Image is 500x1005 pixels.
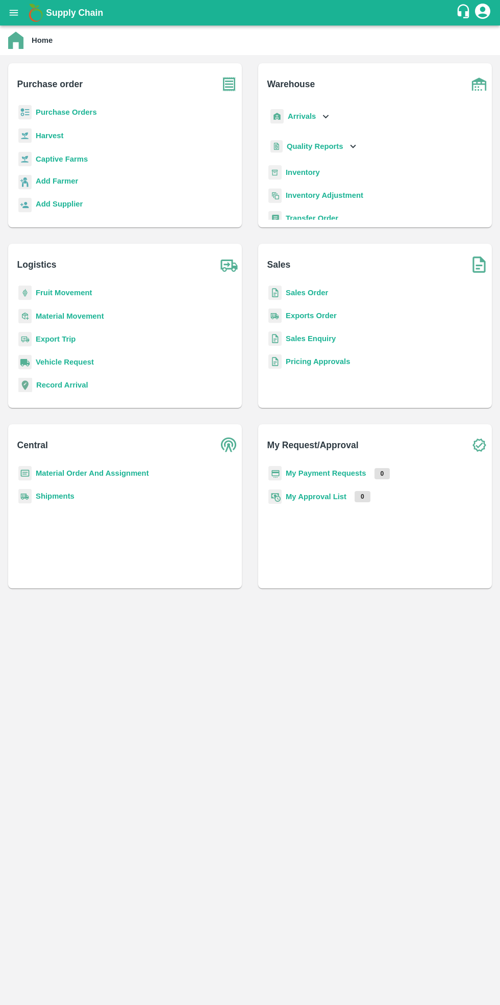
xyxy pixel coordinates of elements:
a: Inventory [286,168,320,176]
a: Purchase Orders [36,108,97,116]
a: Fruit Movement [36,289,92,297]
img: delivery [18,332,32,347]
div: Arrivals [268,105,332,128]
b: Add Supplier [36,200,83,208]
img: whInventory [268,165,282,180]
img: fruit [18,286,32,300]
b: Supply Chain [46,8,103,18]
img: shipments [268,308,282,323]
img: sales [268,331,282,346]
b: Central [17,438,48,452]
b: Arrivals [288,112,316,120]
button: open drawer [2,1,26,24]
img: recordArrival [18,378,32,392]
p: 0 [374,468,390,479]
p: 0 [355,491,370,502]
a: My Payment Requests [286,469,366,477]
b: Warehouse [267,77,315,91]
div: Quality Reports [268,136,359,157]
b: Quality Reports [287,142,343,150]
b: Home [32,36,53,44]
img: central [216,432,242,458]
img: check [466,432,492,458]
img: logo [26,3,46,23]
a: Supply Chain [46,6,456,20]
a: Material Order And Assignment [36,469,149,477]
a: Exports Order [286,312,337,320]
a: Sales Enquiry [286,334,336,343]
div: account of current user [473,2,492,23]
img: purchase [216,71,242,97]
b: Sales [267,257,291,272]
img: truck [216,252,242,277]
img: inventory [268,188,282,203]
a: Inventory Adjustment [286,191,363,199]
img: supplier [18,198,32,213]
img: qualityReport [270,140,283,153]
img: farmer [18,175,32,190]
img: harvest [18,128,32,143]
a: Material Movement [36,312,104,320]
img: vehicle [18,355,32,370]
b: My Request/Approval [267,438,359,452]
a: Captive Farms [36,155,88,163]
img: sales [268,286,282,300]
img: approval [268,489,282,504]
img: reciept [18,105,32,120]
a: Harvest [36,132,63,140]
b: Add Farmer [36,177,78,185]
a: Transfer Order [286,214,338,222]
img: shipments [18,489,32,504]
a: Export Trip [36,335,76,343]
a: Record Arrival [36,381,88,389]
div: customer-support [456,4,473,22]
a: Vehicle Request [36,358,94,366]
a: Shipments [36,492,74,500]
img: whTransfer [268,211,282,226]
b: Purchase order [17,77,83,91]
img: sales [268,354,282,369]
img: harvest [18,151,32,167]
img: warehouse [466,71,492,97]
a: My Approval List [286,493,346,501]
img: home [8,32,23,49]
img: material [18,308,32,324]
img: payment [268,466,282,481]
a: Sales Order [286,289,328,297]
img: centralMaterial [18,466,32,481]
img: whArrival [270,109,284,124]
a: Add Supplier [36,198,83,212]
a: Add Farmer [36,175,78,189]
a: Pricing Approvals [286,357,350,366]
b: Logistics [17,257,57,272]
img: soSales [466,252,492,277]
